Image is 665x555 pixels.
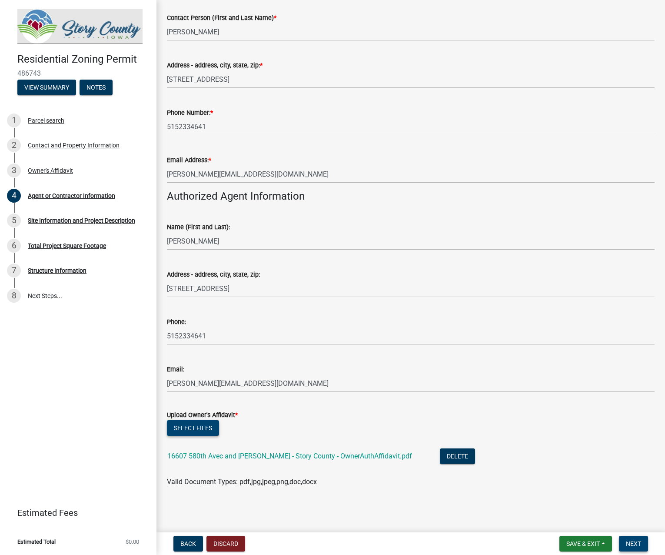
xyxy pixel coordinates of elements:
[626,540,641,547] span: Next
[7,239,21,253] div: 6
[17,80,76,95] button: View Summary
[167,63,263,69] label: Address - address, city, state, zip:
[17,84,76,91] wm-modal-confirm: Summary
[126,539,139,545] span: $0.00
[28,142,120,148] div: Contact and Property Information
[80,80,113,95] button: Notes
[7,114,21,127] div: 1
[167,412,238,418] label: Upload Owner's Affidavit
[206,536,245,552] button: Discard
[17,53,150,66] h4: Residential Zoning Permit
[167,224,230,231] label: Name (First and Last):
[80,84,113,91] wm-modal-confirm: Notes
[7,289,21,303] div: 8
[167,420,219,436] button: Select files
[566,540,600,547] span: Save & Exit
[167,110,213,116] label: Phone Number:
[28,243,106,249] div: Total Project Square Footage
[440,452,475,461] wm-modal-confirm: Delete Document
[7,214,21,227] div: 5
[619,536,648,552] button: Next
[559,536,612,552] button: Save & Exit
[167,15,276,21] label: Contact Person (First and Last Name)
[167,319,186,325] label: Phone:
[17,539,56,545] span: Estimated Total
[28,117,64,124] div: Parcel search
[17,9,143,44] img: Story County, Iowa
[28,193,115,199] div: Agent or Contractor Information
[28,267,86,274] div: Structure Information
[173,536,203,552] button: Back
[167,190,655,203] h4: Authorized Agent Information
[167,367,184,373] label: Email:
[167,272,260,278] label: Address - address, city, state, zip:
[7,164,21,177] div: 3
[7,264,21,277] div: 7
[167,157,211,164] label: Email Address:
[180,540,196,547] span: Back
[28,217,135,224] div: Site Information and Project Description
[17,69,139,77] span: 486743
[7,504,143,522] a: Estimated Fees
[440,448,475,464] button: Delete
[7,189,21,203] div: 4
[167,452,412,460] a: 16607 580th Avec and [PERSON_NAME] - Story County - OwnerAuthAffidavit.pdf
[167,478,317,486] span: Valid Document Types: pdf,jpg,jpeg,png,doc,docx
[7,138,21,152] div: 2
[28,167,73,174] div: Owner's Affidavit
